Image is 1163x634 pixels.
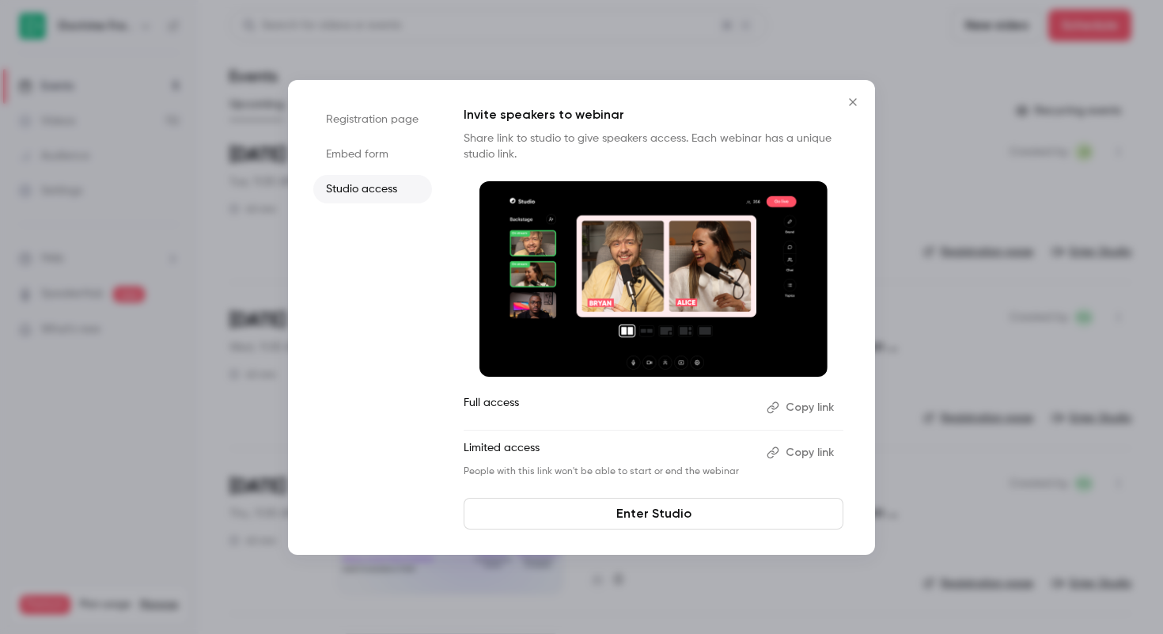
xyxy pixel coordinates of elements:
button: Copy link [760,440,843,465]
p: Share link to studio to give speakers access. Each webinar has a unique studio link. [464,131,843,162]
p: People with this link won't be able to start or end the webinar [464,465,754,478]
button: Close [837,86,869,118]
li: Studio access [313,175,432,203]
p: Invite speakers to webinar [464,105,843,124]
li: Embed form [313,140,432,169]
li: Registration page [313,105,432,134]
p: Full access [464,395,754,420]
a: Enter Studio [464,498,843,530]
img: Invite speakers to webinar [479,181,828,378]
p: Limited access [464,440,754,465]
button: Copy link [760,395,843,420]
